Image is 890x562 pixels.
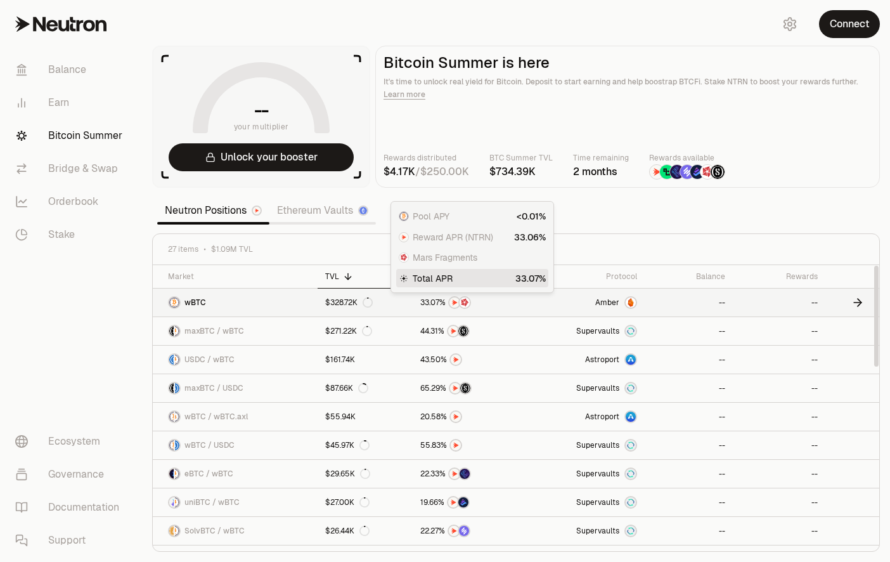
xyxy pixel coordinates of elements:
[325,469,370,479] div: $29.65K
[325,412,356,422] div: $55.94K
[384,54,872,72] h2: Bitcoin Summer is here
[645,517,733,545] a: --
[153,431,318,459] a: wBTC LogoUSDC LogowBTC / USDC
[458,326,468,336] img: Structured Points
[253,207,261,214] img: Neutron Logo
[489,152,553,164] p: BTC Summer TVL
[420,296,522,309] button: NTRNMars Fragments
[168,244,198,254] span: 27 items
[325,297,373,308] div: $328.72K
[733,346,825,374] a: --
[626,297,636,308] img: Amber
[626,469,636,479] img: Supervaults
[420,439,522,452] button: NTRN
[325,497,370,507] div: $27.00K
[733,403,825,431] a: --
[184,383,243,393] span: maxBTC / USDC
[576,440,619,450] span: Supervaults
[413,431,529,459] a: NTRN
[184,326,244,336] span: maxBTC / wBTC
[733,431,825,459] a: --
[325,440,370,450] div: $45.97K
[325,326,372,336] div: $271.22K
[576,469,619,479] span: Supervaults
[448,497,458,507] img: NTRN
[254,100,269,121] h1: --
[153,403,318,431] a: wBTC LogowBTC.axl LogowBTC / wBTC.axl
[645,488,733,516] a: --
[680,165,694,179] img: Solv Points
[733,374,825,402] a: --
[175,440,179,450] img: USDC Logo
[645,317,733,345] a: --
[318,431,413,459] a: $45.97K
[733,488,825,516] a: --
[576,497,619,507] span: Supervaults
[413,251,477,264] span: Mars Fragments
[153,488,318,516] a: uniBTC LogowBTC LogouniBTC / wBTC
[450,383,460,393] img: NTRN
[184,497,240,507] span: uniBTC / wBTC
[169,526,174,536] img: SolvBTC Logo
[384,75,872,101] p: It's time to unlock real yield for Bitcoin. Deposit to start earning and help boostrap BTCFi. Sta...
[5,491,137,524] a: Documentation
[413,210,449,223] span: Pool APY
[733,317,825,345] a: --
[234,121,289,133] span: your multiplier
[5,185,137,218] a: Orderbook
[585,355,619,365] span: Astroport
[413,403,529,431] a: NTRN
[184,469,233,479] span: eBTC / wBTC
[318,346,413,374] a: $161.74K
[626,326,636,336] img: Supervaults
[420,353,522,366] button: NTRN
[153,289,318,317] a: wBTC LogowBTC
[175,383,179,393] img: USDC Logo
[184,297,206,308] span: wBTC
[5,524,137,557] a: Support
[645,460,733,488] a: --
[153,346,318,374] a: USDC LogowBTC LogoUSDC / wBTC
[458,497,468,507] img: Bedrock Diamonds
[413,346,529,374] a: NTRN
[384,152,469,164] p: Rewards distributed
[733,289,825,317] a: --
[184,526,245,536] span: SolvBTC / wBTC
[168,271,310,282] div: Market
[536,271,636,282] div: Protocol
[740,271,818,282] div: Rewards
[175,412,179,422] img: wBTC.axl Logo
[573,164,629,180] div: 2 months
[175,497,179,507] img: wBTC Logo
[157,198,269,223] a: Neutron Positions
[5,119,137,152] a: Bitcoin Summer
[645,374,733,402] a: --
[211,244,253,254] span: $1.09M TVL
[449,469,460,479] img: NTRN
[700,165,714,179] img: Mars Fragments
[413,317,529,345] a: NTRNStructured Points
[645,403,733,431] a: --
[175,355,179,365] img: wBTC Logo
[359,207,367,214] img: Ethereum Logo
[420,410,522,423] button: NTRN
[626,440,636,450] img: Supervaults
[175,326,179,336] img: wBTC Logo
[626,526,636,536] img: Supervaults
[460,469,470,479] img: EtherFi Points
[169,326,174,336] img: maxBTC Logo
[460,383,470,393] img: Structured Points
[5,425,137,458] a: Ecosystem
[184,355,235,365] span: USDC / wBTC
[153,374,318,402] a: maxBTC LogoUSDC LogomaxBTC / USDC
[399,253,408,262] img: Mars Fragments
[169,440,174,450] img: wBTC Logo
[325,355,355,365] div: $161.74K
[169,469,174,479] img: eBTC Logo
[5,458,137,491] a: Governance
[711,165,725,179] img: Structured Points
[5,53,137,86] a: Balance
[420,325,522,337] button: NTRNStructured Points
[184,440,235,450] span: wBTC / USDC
[449,297,460,308] img: NTRN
